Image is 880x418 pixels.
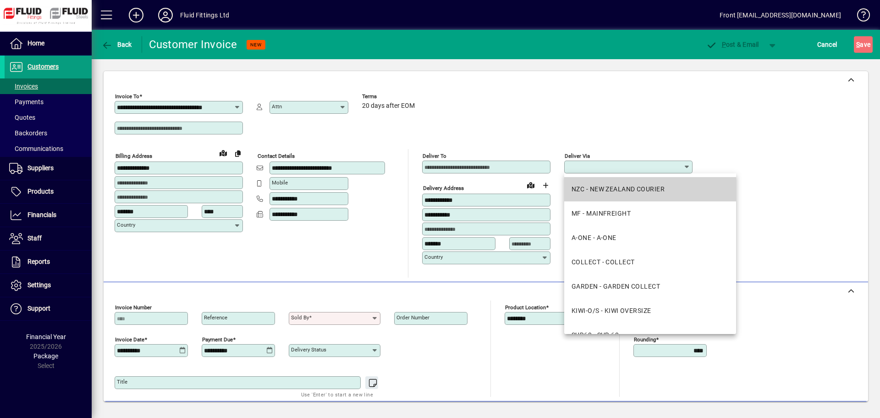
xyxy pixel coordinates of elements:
[5,125,92,141] a: Backorders
[565,153,590,159] mat-label: Deliver via
[564,226,736,250] mat-option: A-ONE - A-ONE
[9,129,47,137] span: Backorders
[362,102,415,110] span: 20 days after EOM
[27,188,54,195] span: Products
[27,305,50,312] span: Support
[92,36,142,53] app-page-header-button: Back
[564,299,736,323] mat-option: KIWI-O/S - KIWI OVERSIZE
[149,37,237,52] div: Customer Invoice
[572,306,651,316] div: KIWI-O/S - KIWI OVERSIZE
[706,41,759,48] span: ost & Email
[272,103,282,110] mat-label: Attn
[5,78,92,94] a: Invoices
[9,98,44,106] span: Payments
[5,141,92,156] a: Communications
[301,389,373,400] mat-hint: Use 'Enter' to start a new line
[5,32,92,55] a: Home
[9,83,38,90] span: Invoices
[362,94,417,100] span: Terms
[27,211,56,218] span: Financials
[5,204,92,227] a: Financials
[291,346,326,353] mat-label: Delivery status
[815,36,840,53] button: Cancel
[722,41,726,48] span: P
[523,178,538,192] a: View on map
[5,180,92,203] a: Products
[250,42,262,48] span: NEW
[572,209,631,218] div: MF - MAINFREIGHT
[27,39,44,47] span: Home
[216,145,231,160] a: View on map
[101,41,132,48] span: Back
[572,257,634,267] div: COLLECT - COLLECT
[564,274,736,299] mat-option: GARDEN - GARDEN COLLECT
[5,274,92,297] a: Settings
[701,36,764,53] button: Post & Email
[396,314,429,321] mat-label: Order number
[231,146,245,161] button: Copy to Delivery address
[5,297,92,320] a: Support
[572,330,619,340] div: SUB60 - SUB 60
[121,7,151,23] button: Add
[26,333,66,340] span: Financial Year
[817,37,837,52] span: Cancel
[634,336,656,343] mat-label: Rounding
[202,336,233,343] mat-label: Payment due
[117,379,127,385] mat-label: Title
[5,94,92,110] a: Payments
[115,336,144,343] mat-label: Invoice date
[5,157,92,180] a: Suppliers
[99,36,134,53] button: Back
[272,179,288,186] mat-label: Mobile
[720,8,841,22] div: Front [EMAIL_ADDRESS][DOMAIN_NAME]
[151,7,180,23] button: Profile
[27,63,59,70] span: Customers
[856,41,860,48] span: S
[33,352,58,360] span: Package
[423,153,446,159] mat-label: Deliver To
[27,258,50,265] span: Reports
[27,164,54,172] span: Suppliers
[5,110,92,125] a: Quotes
[850,2,869,32] a: Knowledge Base
[9,114,35,121] span: Quotes
[856,37,870,52] span: ave
[564,250,736,274] mat-option: COLLECT - COLLECT
[564,177,736,201] mat-option: NZC - NEW ZEALAND COURIER
[564,323,736,347] mat-option: SUB60 - SUB 60
[115,93,139,100] mat-label: Invoice To
[564,201,736,226] mat-option: MF - MAINFREIGHT
[9,145,63,152] span: Communications
[538,178,553,193] button: Choose address
[5,251,92,273] a: Reports
[27,281,51,289] span: Settings
[505,304,546,311] mat-label: Product location
[572,184,665,194] div: NZC - NEW ZEALAND COURIER
[27,234,42,242] span: Staff
[291,314,309,321] mat-label: Sold by
[572,233,616,243] div: A-ONE - A-ONE
[854,36,873,53] button: Save
[117,222,135,228] mat-label: Country
[115,304,152,311] mat-label: Invoice number
[5,227,92,250] a: Staff
[424,254,443,260] mat-label: Country
[204,314,227,321] mat-label: Reference
[180,8,229,22] div: Fluid Fittings Ltd
[572,282,660,291] div: GARDEN - GARDEN COLLECT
